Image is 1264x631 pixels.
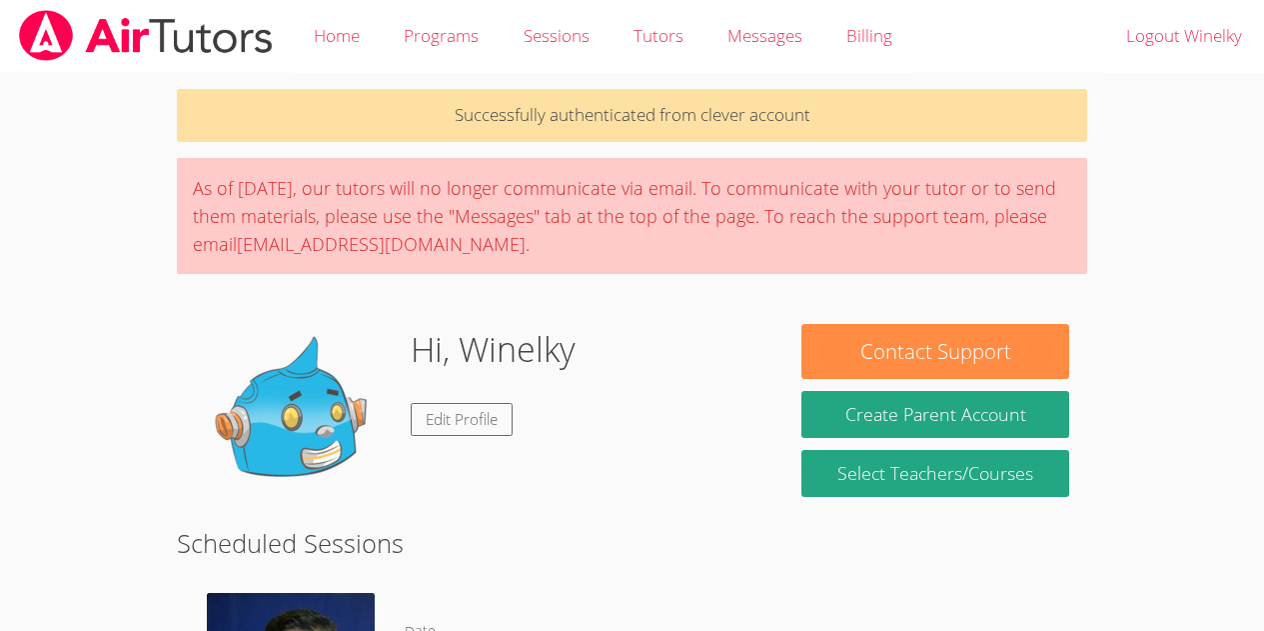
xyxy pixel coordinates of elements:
p: Successfully authenticated from clever account [177,89,1087,142]
button: Create Parent Account [801,391,1068,438]
a: Edit Profile [411,403,513,436]
h1: Hi, Winelky [411,324,576,375]
img: default.png [195,324,395,524]
a: Select Teachers/Courses [801,450,1068,497]
img: airtutors_banner-c4298cdbf04f3fff15de1276eac7730deb9818008684d7c2e4769d2f7ddbe033.png [17,10,275,61]
button: Contact Support [801,324,1068,379]
div: As of [DATE], our tutors will no longer communicate via email. To communicate with your tutor or ... [177,158,1087,274]
h2: Scheduled Sessions [177,524,1087,562]
span: Messages [727,24,802,47]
